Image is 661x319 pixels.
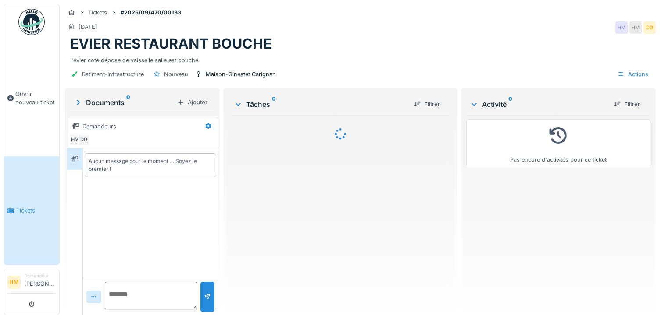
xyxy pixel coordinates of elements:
[70,35,272,52] h1: EVIER RESTAURANT BOUCHE
[174,96,211,108] div: Ajouter
[88,8,107,17] div: Tickets
[7,273,56,294] a: HM Demandeur[PERSON_NAME]
[4,156,59,265] a: Tickets
[410,98,443,110] div: Filtrer
[18,9,45,35] img: Badge_color-CXgf-gQk.svg
[70,53,650,64] div: l'évier coté dépose de vaisselle salle est bouché.
[164,70,188,78] div: Nouveau
[234,99,407,110] div: Tâches
[24,273,56,279] div: Demandeur
[74,97,174,108] div: Documents
[206,70,276,78] div: Maison-Ginestet Carignan
[614,68,652,81] div: Actions
[615,21,628,34] div: HM
[79,23,97,31] div: [DATE]
[82,70,144,78] div: Batiment-Infrastructure
[472,123,645,164] div: Pas encore d'activités pour ce ticket
[508,99,512,110] sup: 0
[629,21,642,34] div: HM
[15,90,56,106] span: Ouvrir nouveau ticket
[24,273,56,291] li: [PERSON_NAME]
[643,21,656,34] div: DD
[4,40,59,156] a: Ouvrir nouveau ticket
[82,122,116,131] div: Demandeurs
[16,206,56,215] span: Tickets
[272,99,276,110] sup: 0
[117,8,185,17] strong: #2025/09/470/00133
[126,97,130,108] sup: 0
[7,276,21,289] li: HM
[69,134,81,146] div: HM
[89,157,212,173] div: Aucun message pour le moment … Soyez le premier !
[610,98,643,110] div: Filtrer
[470,99,607,110] div: Activité
[78,134,90,146] div: DD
